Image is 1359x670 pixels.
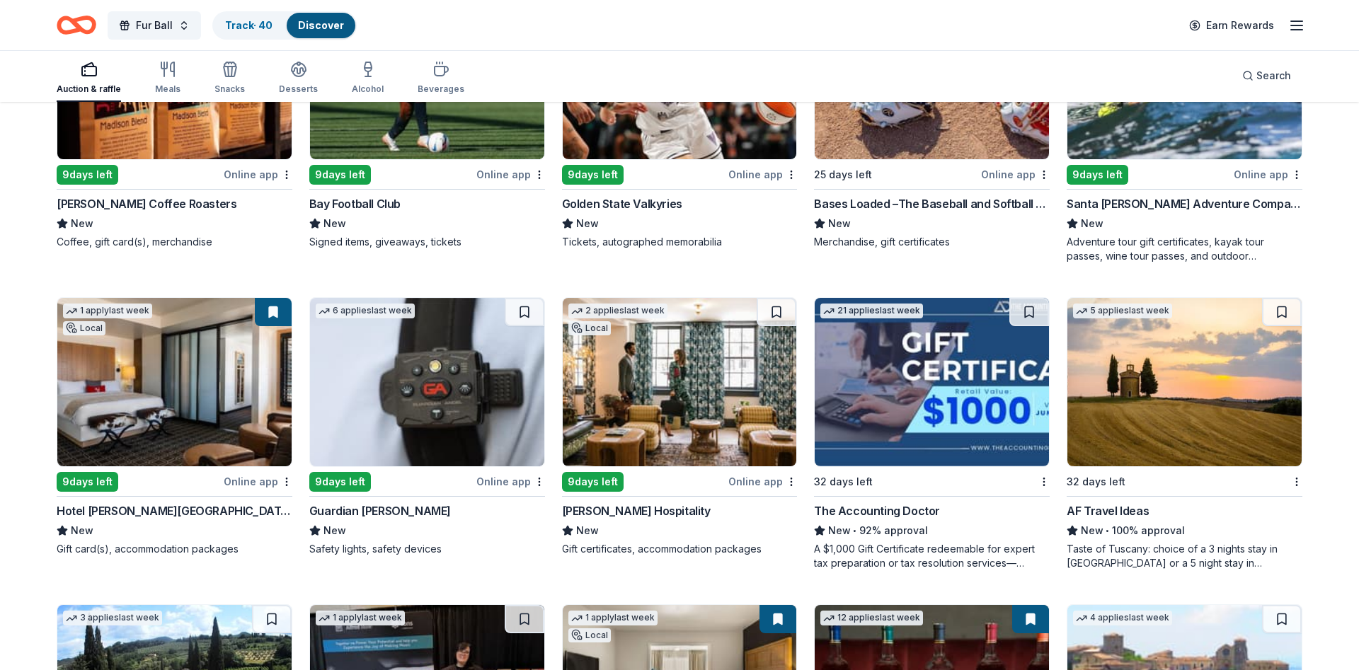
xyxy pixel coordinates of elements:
div: 25 days left [814,166,872,183]
div: 9 days left [562,165,624,185]
div: Safety lights, safety devices [309,542,545,556]
div: 92% approval [814,522,1050,539]
div: 9 days left [562,472,624,492]
div: 1 apply last week [568,611,658,625]
div: Bases Loaded –The Baseball and Softball Superstore [814,195,1050,212]
div: [PERSON_NAME] Hospitality [562,502,711,519]
span: New [323,522,346,539]
div: Tickets, autographed memorabilia [562,235,798,249]
div: Gift card(s), accommodation packages [57,542,292,556]
div: Signed items, giveaways, tickets [309,235,545,249]
button: Desserts [279,55,318,102]
div: Online app [1234,166,1302,183]
div: Santa [PERSON_NAME] Adventure Company [1067,195,1302,212]
button: Alcohol [352,55,384,102]
span: New [576,215,599,232]
img: Image for AF Travel Ideas [1067,298,1302,466]
div: Auction & raffle [57,83,121,95]
div: The Accounting Doctor [814,502,940,519]
span: New [576,522,599,539]
div: Online app [224,473,292,490]
div: Beverages [418,83,464,95]
a: Image for Hotel Valencia Santana Row1 applylast weekLocal9days leftOnline appHotel [PERSON_NAME][... [57,297,292,556]
span: • [1106,525,1110,536]
a: Track· 40 [225,19,273,31]
div: 100% approval [1067,522,1302,539]
button: Beverages [418,55,464,102]
div: Local [568,321,611,335]
div: Desserts [279,83,318,95]
div: Coffee, gift card(s), merchandise [57,235,292,249]
a: Earn Rewards [1181,13,1283,38]
span: New [1081,522,1103,539]
div: Guardian [PERSON_NAME] [309,502,451,519]
button: Snacks [214,55,245,102]
div: Merchandise, gift certificates [814,235,1050,249]
button: Search [1231,62,1302,90]
div: Taste of Tuscany: choice of a 3 nights stay in [GEOGRAPHIC_DATA] or a 5 night stay in [GEOGRAPHIC... [1067,542,1302,570]
img: Image for Hotel Valencia Santana Row [57,298,292,466]
div: Online app [224,166,292,183]
div: Alcohol [352,83,384,95]
span: New [828,522,851,539]
div: Online app [981,166,1050,183]
div: 9 days left [1067,165,1128,185]
button: Auction & raffle [57,55,121,102]
div: 9 days left [309,472,371,492]
div: Bay Football Club [309,195,401,212]
img: Image for Oliver Hospitality [563,298,797,466]
button: Fur Ball [108,11,201,40]
div: 3 applies last week [63,611,162,625]
span: • [854,525,857,536]
img: Image for The Accounting Doctor [815,298,1049,466]
div: Gift certificates, accommodation packages [562,542,798,556]
a: Discover [298,19,344,31]
div: 2 applies last week [568,304,667,318]
div: Hotel [PERSON_NAME][GEOGRAPHIC_DATA] [57,502,292,519]
span: Fur Ball [136,17,173,34]
div: Online app [728,166,797,183]
div: 9 days left [309,165,371,185]
div: Snacks [214,83,245,95]
span: New [828,215,851,232]
a: Image for Oliver Hospitality2 applieslast weekLocal9days leftOnline app[PERSON_NAME] HospitalityN... [562,297,798,556]
div: 5 applies last week [1073,304,1172,318]
div: 12 applies last week [820,611,923,625]
div: 9 days left [57,165,118,185]
div: 6 applies last week [316,304,415,318]
img: Image for Guardian Angel Device [310,298,544,466]
div: Online app [476,473,545,490]
span: Search [1256,67,1291,84]
span: New [1081,215,1103,232]
div: 4 applies last week [1073,611,1172,625]
div: 1 apply last week [316,611,405,625]
span: New [71,522,93,539]
a: Image for AF Travel Ideas5 applieslast week32 days leftAF Travel IdeasNew•100% approvalTaste of T... [1067,297,1302,570]
div: 32 days left [814,473,873,490]
div: Adventure tour gift certificates, kayak tour passes, wine tour passes, and outdoor experience vou... [1067,235,1302,263]
div: 21 applies last week [820,304,923,318]
a: Home [57,8,96,42]
div: Local [568,628,611,642]
span: New [71,215,93,232]
button: Meals [155,55,180,102]
a: Image for The Accounting Doctor21 applieslast week32 days leftThe Accounting DoctorNew•92% approv... [814,297,1050,570]
div: [PERSON_NAME] Coffee Roasters [57,195,236,212]
div: 32 days left [1067,473,1125,490]
div: Golden State Valkyries [562,195,682,212]
div: Online app [476,166,545,183]
div: Online app [728,473,797,490]
a: Image for Guardian Angel Device6 applieslast week9days leftOnline appGuardian [PERSON_NAME]NewSaf... [309,297,545,556]
div: 9 days left [57,472,118,492]
div: Local [63,321,105,335]
div: AF Travel Ideas [1067,502,1149,519]
div: A $1,000 Gift Certificate redeemable for expert tax preparation or tax resolution services—recipi... [814,542,1050,570]
div: Meals [155,83,180,95]
div: 1 apply last week [63,304,152,318]
button: Track· 40Discover [212,11,357,40]
span: New [323,215,346,232]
